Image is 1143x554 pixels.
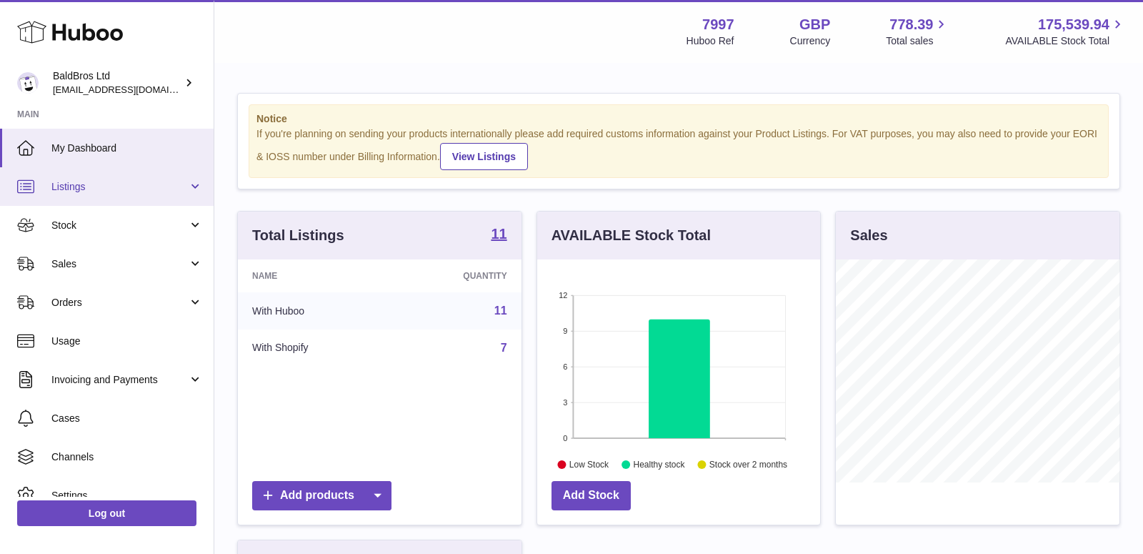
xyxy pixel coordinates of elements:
[687,34,734,48] div: Huboo Ref
[53,69,181,97] div: BaldBros Ltd
[491,227,506,244] a: 11
[51,489,203,503] span: Settings
[633,460,685,470] text: Healthy stock
[501,342,507,354] a: 7
[889,15,933,34] span: 778.39
[256,112,1101,126] strong: Notice
[238,259,391,292] th: Name
[51,450,203,464] span: Channels
[491,227,506,241] strong: 11
[51,335,203,348] span: Usage
[563,434,567,442] text: 0
[1005,15,1126,48] a: 175,539.94 AVAILABLE Stock Total
[17,500,196,526] a: Log out
[886,34,949,48] span: Total sales
[238,292,391,330] td: With Huboo
[53,84,210,95] span: [EMAIL_ADDRESS][DOMAIN_NAME]
[494,305,507,317] a: 11
[559,291,567,300] text: 12
[252,481,391,510] a: Add products
[551,481,631,510] a: Add Stock
[252,226,344,245] h3: Total Listings
[51,219,188,232] span: Stock
[709,460,787,470] text: Stock over 2 months
[51,142,203,155] span: My Dashboard
[850,226,887,245] h3: Sales
[51,257,188,271] span: Sales
[51,373,188,387] span: Invoicing and Payments
[440,143,528,170] a: View Listings
[51,180,188,194] span: Listings
[1038,15,1109,34] span: 175,539.94
[238,330,391,367] td: With Shopify
[256,127,1101,170] div: If you're planning on sending your products internationally please add required customs informati...
[563,327,567,335] text: 9
[563,398,567,407] text: 3
[790,34,831,48] div: Currency
[551,226,711,245] h3: AVAILABLE Stock Total
[569,460,609,470] text: Low Stock
[51,296,188,310] span: Orders
[563,362,567,371] text: 6
[886,15,949,48] a: 778.39 Total sales
[17,72,39,94] img: baldbrothersblog@gmail.com
[1005,34,1126,48] span: AVAILABLE Stock Total
[51,412,203,425] span: Cases
[391,259,521,292] th: Quantity
[702,15,734,34] strong: 7997
[799,15,830,34] strong: GBP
